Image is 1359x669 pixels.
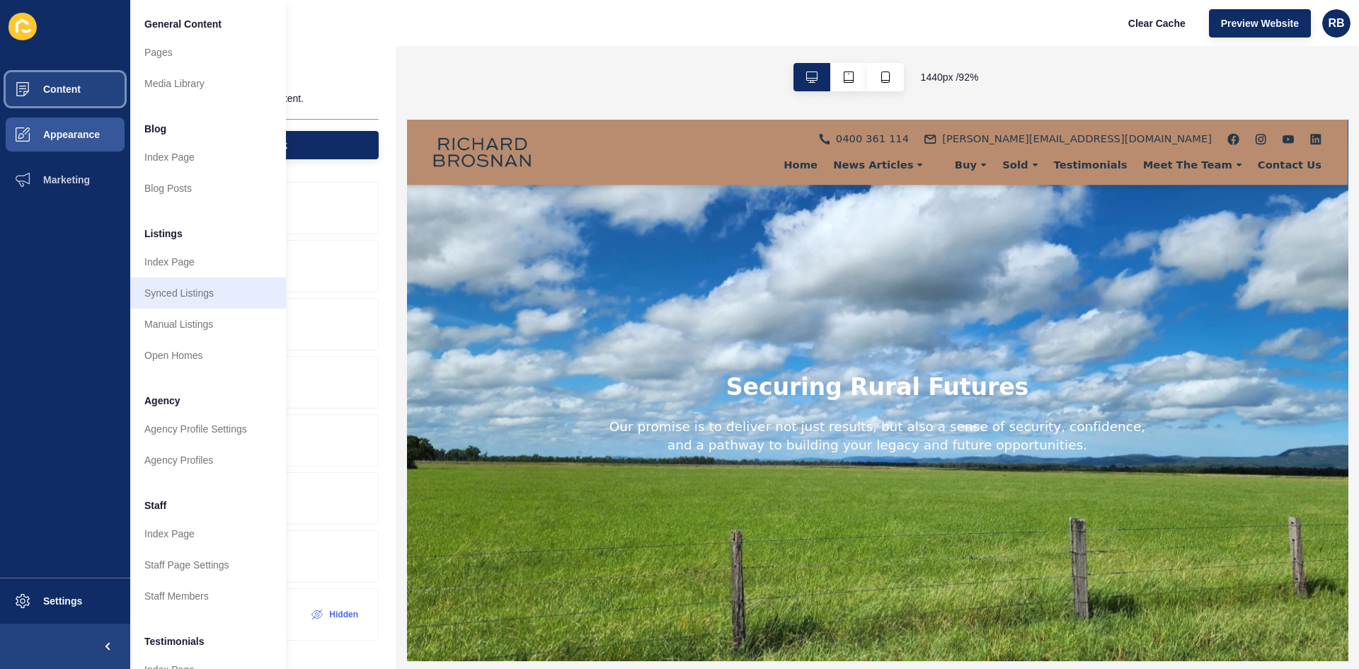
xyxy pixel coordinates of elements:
a: linkedin [978,15,991,28]
span: Clear Cache [1128,16,1186,30]
a: Pages [130,37,286,68]
div: Sold [636,42,692,57]
a: Media Library [130,68,286,99]
a: youtube [948,15,961,28]
a: Index Page [130,518,286,549]
a: Agency Profile Settings [130,413,286,445]
a: Contact Us [913,42,991,56]
a: 0400 361 114 [447,15,544,28]
button: Preview Website [1209,9,1311,38]
a: Synced Listings [130,278,286,309]
a: Testimonials [692,42,789,56]
label: Hidden [329,609,358,620]
a: Index Page [130,246,286,278]
button: Clear Cache [1116,9,1198,38]
a: Staff Page Settings [130,549,286,581]
a: facebook [889,15,902,28]
a: Open Homes [130,340,286,371]
a: Agency Profiles [130,445,286,476]
span: Agency [144,394,180,408]
img: logo [28,19,134,51]
span: General Content [144,17,222,31]
span: News Articles [462,42,549,56]
span: Meet The Team [798,42,895,56]
span: Buy [593,42,617,56]
span: Sold [645,42,672,56]
h1: Securing Rural Futures [345,275,673,305]
a: instagram [919,15,931,28]
a: Staff Members [130,581,286,612]
span: Staff [144,498,166,513]
a: Index Page [130,142,286,173]
span: [PERSON_NAME][EMAIL_ADDRESS][DOMAIN_NAME] [580,13,872,30]
span: 1440 px / 92 % [921,70,979,84]
span: RB [1328,16,1344,30]
span: Listings [144,227,183,241]
div: Meet The Team [789,42,914,57]
a: Blog Posts [130,173,286,204]
span: Preview Website [1221,16,1299,30]
a: logo [28,4,134,67]
a: Home [400,42,454,56]
div: Buy [585,42,636,57]
h2: Our promise is to deliver not just results, but also a sense of security, confidence, and a pathw... [214,323,805,362]
div: News Articles [454,42,568,57]
span: 0400 361 114 [464,13,544,30]
span: Testimonials [144,634,205,648]
span: Blog [144,122,166,136]
a: Manual Listings [130,309,286,340]
a: [PERSON_NAME][EMAIL_ADDRESS][DOMAIN_NAME] [561,15,872,28]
